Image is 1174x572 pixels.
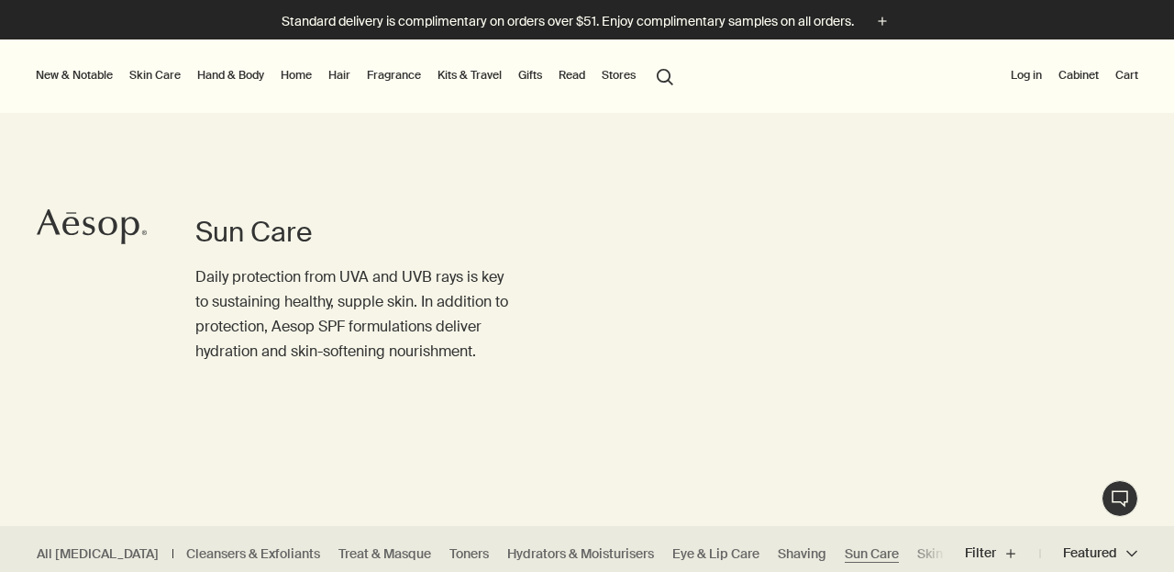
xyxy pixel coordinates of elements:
a: Read [555,64,589,86]
a: Cabinet [1055,64,1102,86]
a: Kits & Travel [434,64,505,86]
a: Shaving [778,545,826,563]
button: Cart [1112,64,1142,86]
a: Skin Care [126,64,184,86]
a: Treat & Masque [338,545,431,563]
p: Standard delivery is complimentary on orders over $51. Enjoy complimentary samples on all orders. [282,12,854,31]
a: Hair [325,64,354,86]
a: Gifts [515,64,546,86]
button: Log in [1007,64,1046,86]
a: Home [277,64,316,86]
button: Stores [598,64,639,86]
a: Eye & Lip Care [672,545,759,563]
a: Hand & Body [194,64,268,86]
nav: supplementary [1007,39,1142,113]
p: Daily protection from UVA and UVB rays is key to sustaining healthy, supple skin. In addition to ... [195,264,514,365]
button: Open search [648,58,681,93]
nav: primary [32,39,681,113]
button: Live Assistance [1102,480,1138,517]
a: Hydrators & Moisturisers [507,545,654,563]
a: Toners [449,545,489,563]
a: Sun Care [845,545,899,563]
a: Skin Care Kits [917,545,1000,563]
button: Standard delivery is complimentary on orders over $51. Enjoy complimentary samples on all orders. [282,11,892,32]
a: All [MEDICAL_DATA] [37,545,159,563]
a: Aesop [32,204,151,254]
svg: Aesop [37,208,147,245]
h1: Sun Care [195,214,514,251]
button: New & Notable [32,64,116,86]
a: Cleansers & Exfoliants [186,545,320,563]
a: Fragrance [363,64,425,86]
